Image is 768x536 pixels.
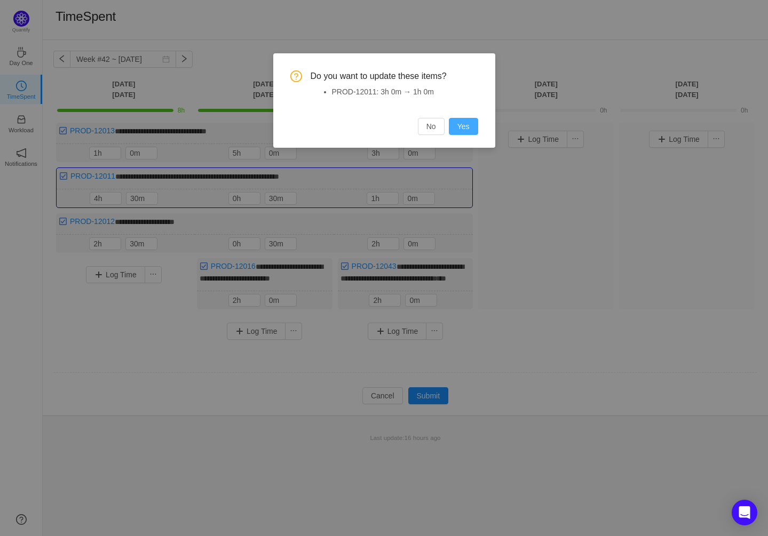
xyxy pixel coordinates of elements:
button: No [418,118,445,135]
button: Yes [449,118,478,135]
li: PROD-12011: 3h 0m → 1h 0m [332,86,478,98]
div: Open Intercom Messenger [732,500,757,525]
span: Do you want to update these items? [311,70,478,82]
i: icon: question-circle [290,70,302,82]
